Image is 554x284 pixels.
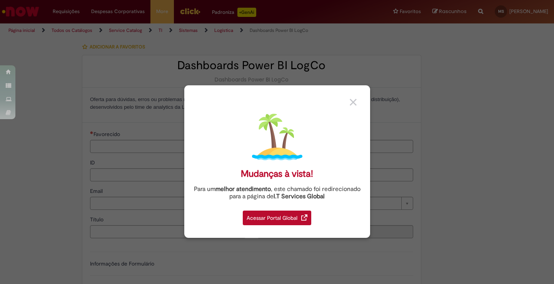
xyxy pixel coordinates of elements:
[243,211,311,225] div: Acessar Portal Global
[190,186,364,200] div: Para um , este chamado foi redirecionado para a página de
[243,206,311,225] a: Acessar Portal Global
[301,214,307,221] img: redirect_link.png
[215,185,271,193] strong: melhor atendimento
[252,112,302,162] img: island.png
[350,99,357,106] img: close_button_grey.png
[241,168,313,179] div: Mudanças à vista!
[274,188,325,200] a: I.T Services Global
